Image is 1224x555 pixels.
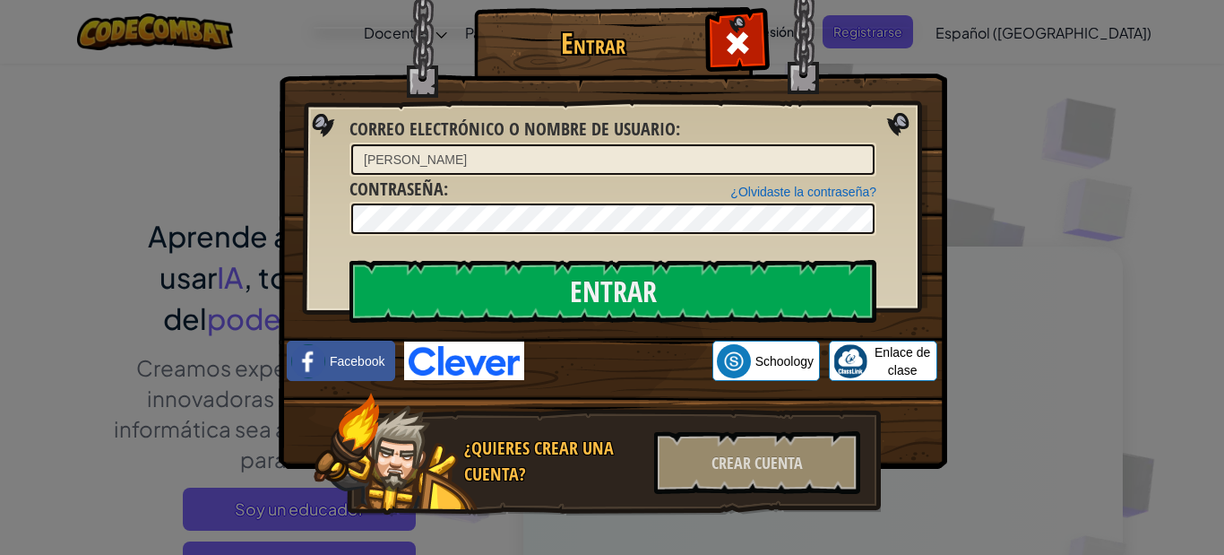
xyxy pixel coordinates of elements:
font: Correo electrónico o nombre de usuario [349,117,676,141]
font: Contraseña [349,177,444,201]
font: : [444,177,448,201]
img: schoology.png [717,344,751,378]
font: Facebook [330,354,384,369]
font: Enlace de clase [875,345,930,377]
img: facebook_small.png [291,344,325,378]
font: ¿Quieres crear una cuenta? [464,436,614,486]
img: classlink-logo-small.png [833,344,867,378]
a: ¿Olvidaste la contraseña? [730,185,876,199]
font: Schoology [755,354,814,369]
img: clever-logo-blue.png [404,342,524,380]
font: Crear cuenta [711,452,803,474]
iframe: Botón de acceso con Google [524,342,712,381]
input: Entrar [349,260,876,323]
font: : [676,117,680,141]
font: Entrar [561,23,625,63]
